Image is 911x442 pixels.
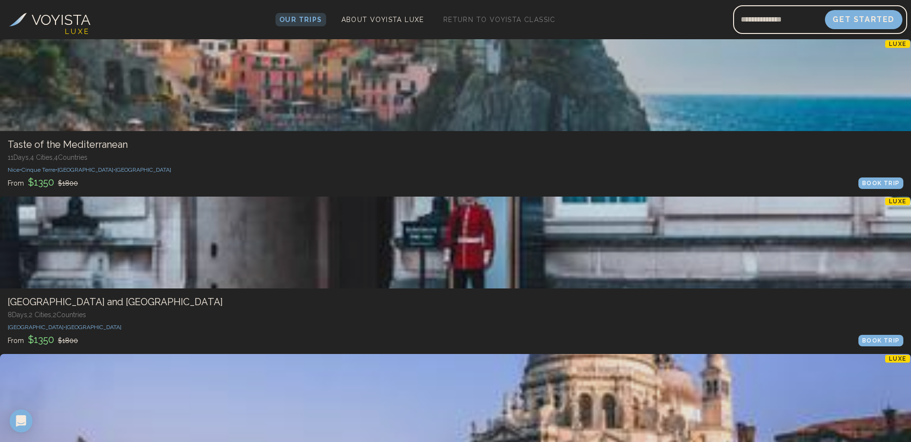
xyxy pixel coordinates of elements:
[8,139,903,151] h3: Taste of the Mediterranean
[65,26,88,37] h4: L U X E
[885,198,910,205] p: LUXE
[858,335,903,346] div: BOOK TRIP
[279,16,322,23] span: Our Trips
[9,13,27,26] img: Voyista Logo
[32,9,90,31] h3: VOYISTA
[26,334,56,345] span: $ 1350
[443,16,556,23] span: Return to Voyista Classic
[8,166,22,173] span: Nice •
[338,13,428,26] a: About Voyista Luxe
[341,16,424,23] span: About Voyista Luxe
[58,337,78,344] span: $ 1800
[8,324,66,331] span: [GEOGRAPHIC_DATA] •
[9,9,90,31] a: VOYISTA
[8,310,903,320] p: 8 Days, 2 Cities, 2 Countr ies
[8,153,903,162] p: 11 Days, 4 Cities, 4 Countr ies
[8,296,903,308] h3: [GEOGRAPHIC_DATA] and [GEOGRAPHIC_DATA]
[8,176,78,189] p: From
[8,333,78,346] p: From
[58,179,78,187] span: $ 1800
[825,10,902,29] button: Get Started
[22,166,57,173] span: Cinque Terre •
[275,13,326,26] a: Our Trips
[57,166,115,173] span: [GEOGRAPHIC_DATA] •
[439,13,560,26] a: Return to Voyista Classic
[26,177,56,188] span: $ 1350
[858,177,903,189] div: BOOK TRIP
[115,166,171,173] span: [GEOGRAPHIC_DATA]
[66,324,121,331] span: [GEOGRAPHIC_DATA]
[733,8,825,31] input: Email address
[885,355,910,363] p: LUXE
[885,40,910,48] p: LUXE
[10,409,33,432] div: Open Intercom Messenger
